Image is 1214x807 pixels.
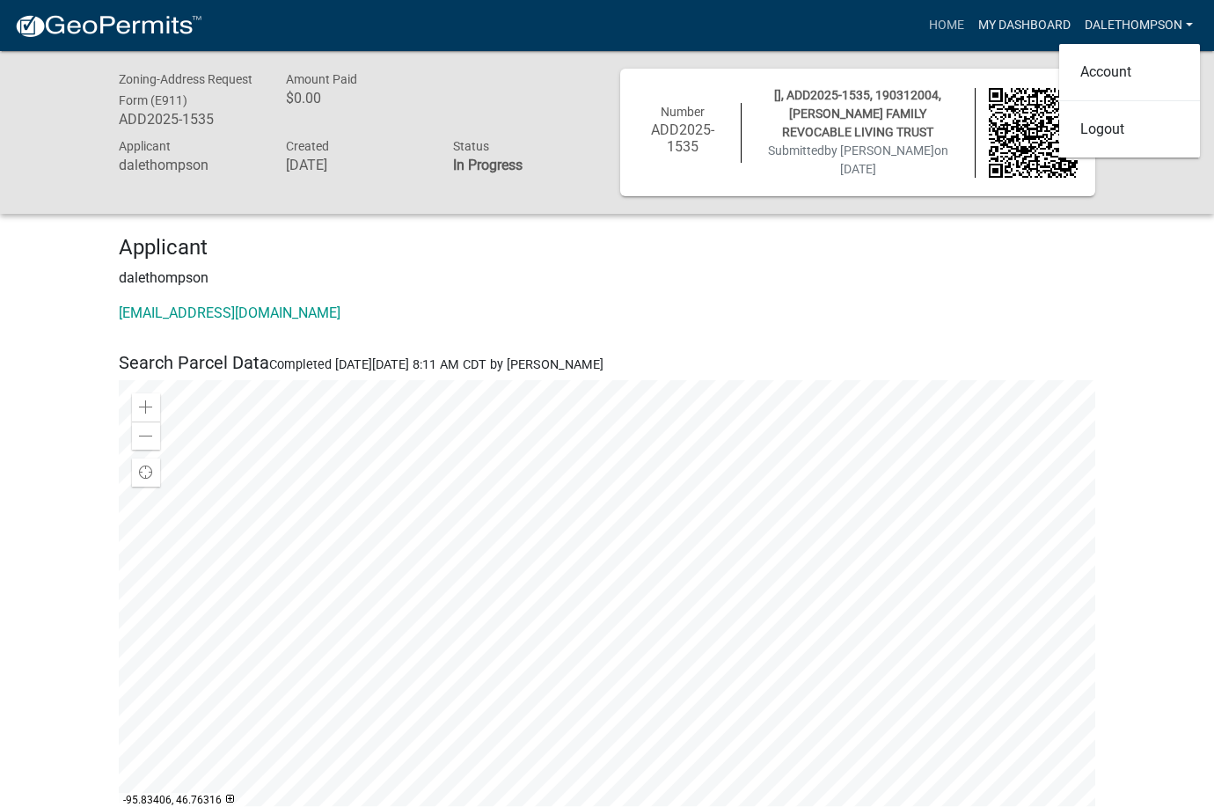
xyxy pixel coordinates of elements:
a: My Dashboard [971,9,1078,42]
h6: ADD2025-1535 [119,111,260,128]
span: [], ADD2025-1535, 190312004, [PERSON_NAME] FAMILY REVOCABLE LIVING TRUST [774,88,941,139]
div: Zoom out [132,422,160,450]
span: Number [661,105,705,119]
span: by [PERSON_NAME] [824,143,934,158]
span: Zoning-Address Request Form (E911) [119,72,252,107]
h6: [DATE] [286,157,427,173]
p: dalethompson [119,268,1095,289]
h6: $0.00 [286,90,427,106]
span: Amount Paid [286,72,357,86]
div: Zoom in [132,393,160,422]
span: Created [286,139,329,153]
div: Find my location [132,459,160,487]
h4: Applicant [119,235,1095,260]
h6: dalethompson [119,157,260,173]
img: QR code [989,88,1079,178]
span: Submitted on [DATE] [768,143,948,176]
div: dalethompson [1059,44,1200,158]
h6: ADD2025-1535 [638,121,728,155]
span: Completed [DATE][DATE] 8:11 AM CDT by [PERSON_NAME] [269,357,603,372]
a: dalethompson [1078,9,1200,42]
span: Applicant [119,139,171,153]
a: [EMAIL_ADDRESS][DOMAIN_NAME] [119,304,340,321]
a: Account [1059,51,1200,93]
strong: In Progress [453,157,523,173]
a: Home [922,9,971,42]
span: Status [453,139,489,153]
a: Logout [1059,108,1200,150]
h5: Search Parcel Data [119,352,1095,373]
